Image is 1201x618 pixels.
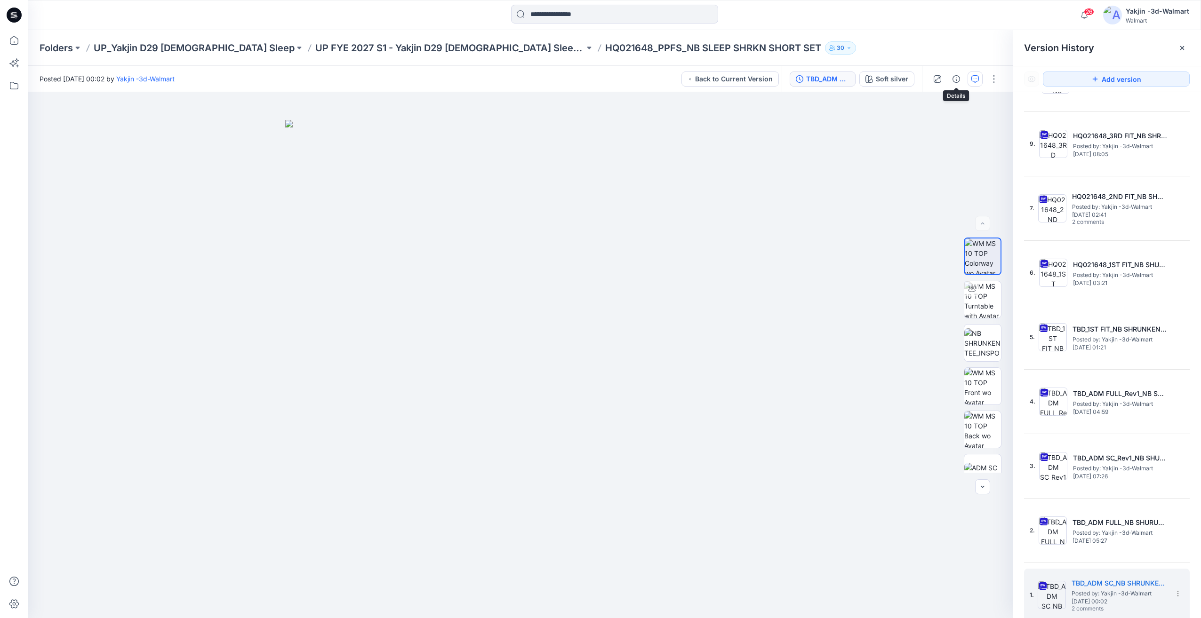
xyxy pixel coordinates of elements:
[285,120,756,618] img: eyJhbGciOiJIUzI1NiIsImtpZCI6IjAiLCJzbHQiOiJzZXMiLCJ0eXAiOiJKV1QifQ.eyJkYXRhIjp7InR5cGUiOiJzdG9yYW...
[964,411,1001,448] img: WM MS 10 TOP Back wo Avatar
[1073,517,1167,528] h5: TBD_ADM FULL_NB SHURUNKEN TEE
[1073,528,1167,538] span: Posted by: Yakjin -3d-Walmart
[1038,194,1066,222] img: HQ021648_2ND FIT_NB SHURUNKEN TEE AND SHORTS
[1073,324,1167,335] h5: TBD_1ST FIT_NB SHRUNKEN TEE
[1039,259,1067,287] img: HQ021648_1ST FIT_NB SHURUNKEN TEE AND SHORTS
[1073,151,1167,158] span: [DATE] 08:05
[1073,344,1167,351] span: [DATE] 01:21
[1073,280,1167,286] span: [DATE] 03:21
[806,74,849,84] div: TBD_ADM SC_NB SHRUNKEN TEE
[1073,538,1167,544] span: [DATE] 05:27
[1103,6,1122,24] img: avatar
[1073,452,1167,464] h5: TBD_ADM SC_Rev1_NB SHURUNKEN TEE
[1024,42,1094,54] span: Version History
[1072,605,1137,613] span: 2 comments
[116,75,175,83] a: Yakjin -3d-Walmart
[1073,399,1167,409] span: Posted by: Yakjin -3d-Walmart
[605,41,821,55] p: HQ021648_PPFS_NB SLEEP SHRKN SHORT SET
[1073,142,1167,151] span: Posted by: Yakjin -3d-Walmart
[1073,464,1167,473] span: Posted by: Yakjin -3d-Walmart
[1030,526,1035,535] span: 2.
[964,463,1001,483] img: ADM SC spec
[1030,269,1035,277] span: 6.
[1073,130,1167,142] h5: HQ021648_3RD FIT_NB SHRUNKEN TEE AND SHORTS
[1072,212,1166,218] span: [DATE] 02:41
[1030,591,1034,599] span: 1.
[859,71,914,87] button: Soft silver
[1072,598,1166,605] span: [DATE] 00:02
[1043,71,1190,87] button: Add version
[1072,219,1138,226] span: 2 comments
[949,71,964,87] button: Details
[1024,71,1039,87] button: Show Hidden Versions
[964,368,1001,404] img: WM MS 10 TOP Front wo Avatar
[964,281,1001,318] img: WM MS 10 TOP Turntable with Avatar
[1038,581,1066,609] img: TBD_ADM SC_NB SHRUNKEN TEE
[1039,130,1067,158] img: HQ021648_3RD FIT_NB SHRUNKEN TEE AND SHORTS
[825,41,856,55] button: 30
[1072,589,1166,598] span: Posted by: Yakjin -3d-Walmart
[1030,204,1034,213] span: 7.
[94,41,295,55] a: UP_Yakjin D29 [DEMOGRAPHIC_DATA] Sleep
[1039,323,1067,351] img: TBD_1ST FIT_NB SHRUNKEN TEE
[315,41,584,55] a: UP FYE 2027 S1 - Yakjin D29 [DEMOGRAPHIC_DATA] Sleepwear
[681,71,779,87] button: Back to Current Version
[1073,259,1167,270] h5: HQ021648_1ST FIT_NB SHURUNKEN TEE AND SHORTS
[1030,462,1035,470] span: 3.
[1178,44,1186,52] button: Close
[1072,202,1166,212] span: Posted by: Yakjin -3d-Walmart
[790,71,856,87] button: TBD_ADM SC_NB SHRUNKEN TEE
[965,238,1001,274] img: WM MS 10 TOP Colorway wo Avatar
[1030,333,1035,341] span: 5.
[876,74,908,84] div: Soft silver
[1073,270,1167,280] span: Posted by: Yakjin -3d-Walmart
[1039,516,1067,545] img: TBD_ADM FULL_NB SHURUNKEN TEE
[1126,6,1189,17] div: Yakjin -3d-Walmart
[40,41,73,55] a: Folders
[1030,397,1035,406] span: 4.
[40,74,175,84] span: Posted [DATE] 00:02 by
[964,328,1001,358] img: NB SHRUNKEN TEE_INSPO
[837,43,844,53] p: 30
[1030,140,1035,148] span: 9.
[1073,473,1167,480] span: [DATE] 07:26
[1126,17,1189,24] div: Walmart
[1072,191,1166,202] h5: HQ021648_2ND FIT_NB SHURUNKEN TEE AND SHORTS
[1039,452,1067,480] img: TBD_ADM SC_Rev1_NB SHURUNKEN TEE
[1084,8,1094,16] span: 26
[1072,578,1166,589] h5: TBD_ADM SC_NB SHRUNKEN TEE
[1073,388,1167,399] h5: TBD_ADM FULL_Rev1_NB SHURUNKEN TEE
[1073,335,1167,344] span: Posted by: Yakjin -3d-Walmart
[1073,409,1167,415] span: [DATE] 04:59
[1039,388,1067,416] img: TBD_ADM FULL_Rev1_NB SHURUNKEN TEE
